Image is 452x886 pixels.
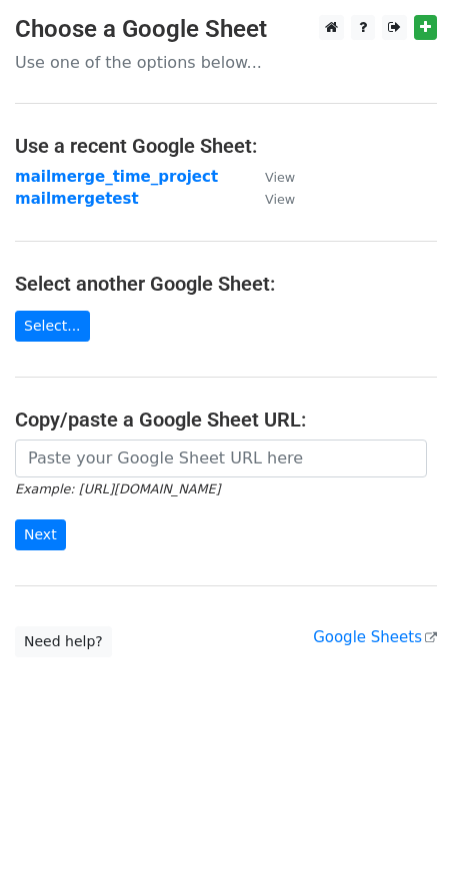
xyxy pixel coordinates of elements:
[15,519,66,550] input: Next
[15,408,437,432] h4: Copy/paste a Google Sheet URL:
[15,626,112,657] a: Need help?
[15,134,437,158] h4: Use a recent Google Sheet:
[15,272,437,296] h4: Select another Google Sheet:
[245,190,295,208] a: View
[15,168,218,186] a: mailmerge_time_project
[265,192,295,207] small: View
[313,628,437,646] a: Google Sheets
[245,168,295,186] a: View
[15,481,220,496] small: Example: [URL][DOMAIN_NAME]
[15,15,437,44] h3: Choose a Google Sheet
[15,52,437,73] p: Use one of the options below...
[265,170,295,185] small: View
[15,311,90,342] a: Select...
[15,190,139,208] a: mailmergetest
[15,440,427,477] input: Paste your Google Sheet URL here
